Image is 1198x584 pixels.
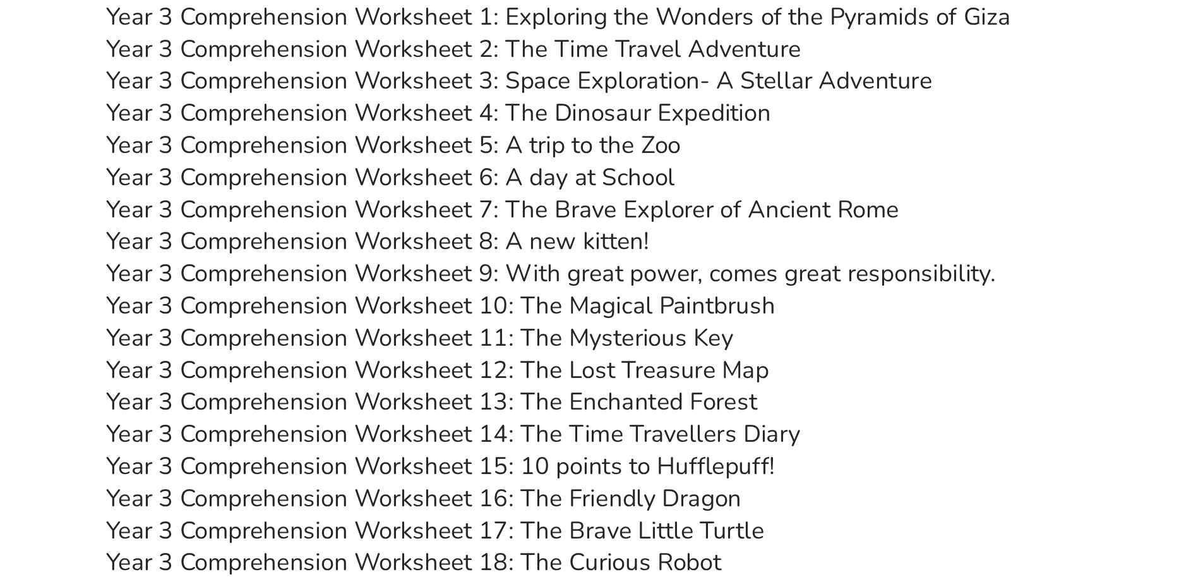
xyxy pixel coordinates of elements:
[246,338,700,360] a: Year 3 Comprehension Worksheet 12: The Lost Treasure Map
[246,514,671,536] a: Year 3 Comprehension Worksheet 20: The Missing Puppy
[246,492,653,514] a: Year 3 Comprehension Worksheet 19: The Talking Tree
[246,272,855,294] a: Year 3 Comprehension Worksheet 9: With great power, comes great responsibility.
[246,294,704,316] a: Year 3 Comprehension Worksheet 10: The Magical Paintbrush
[246,140,812,162] a: Year 3 Comprehension Worksheet 3: Space Exploration- A Stellar Adventure
[246,250,618,272] a: Year 3 Comprehension Worksheet 8: A new kitten!
[246,206,635,228] a: Year 3 Comprehension Worksheet 6: A day at School
[246,558,619,580] a: Year 3 Worksheet 2: Homophones and Homonyms
[988,441,1198,584] iframe: Chat Widget
[246,96,865,118] a: Year 3 Comprehension Worksheet 1: Exploring the Wonders of the Pyramids of Giza
[246,448,697,470] a: Year 3 Comprehension Worksheet 17: The Brave Little Turtle
[246,162,701,184] a: Year 3 Comprehension Worksheet 4: The Dinosaur Expedition
[246,68,364,85] div: English tutoring lessons
[246,118,722,140] a: Year 3 Comprehension Worksheet 2: The Time Travel Adventure
[246,536,589,558] a: Year 3 Worksheet 1: Synonyms and Antonyms
[246,382,721,404] a: Year 3 Comprehension Worksheet 14: The Time Travellers Diary
[246,228,789,250] a: Year 3 Comprehension Worksheet 7: The Brave Explorer of Ancient Rome
[246,47,953,68] h3: Year 3 English Worksheets
[246,470,667,492] a: Year 3 Comprehension Worksheet 18: The Curious Robot
[246,360,692,382] a: Year 3 Comprehension Worksheet 13: The Enchanted Forest
[246,404,704,426] a: Year 3 Comprehension Worksheet 15: 10 points to Hufflepuff!
[259,71,366,82] span: English tutoring lessons
[246,316,675,338] a: Year 3 Comprehension Worksheet 11: The Mysterious Key
[246,184,639,206] a: Year 3 Comprehension Worksheet 5: A trip to the Zoo
[246,426,681,448] a: Year 3 Comprehension Worksheet 16: The Friendly Dragon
